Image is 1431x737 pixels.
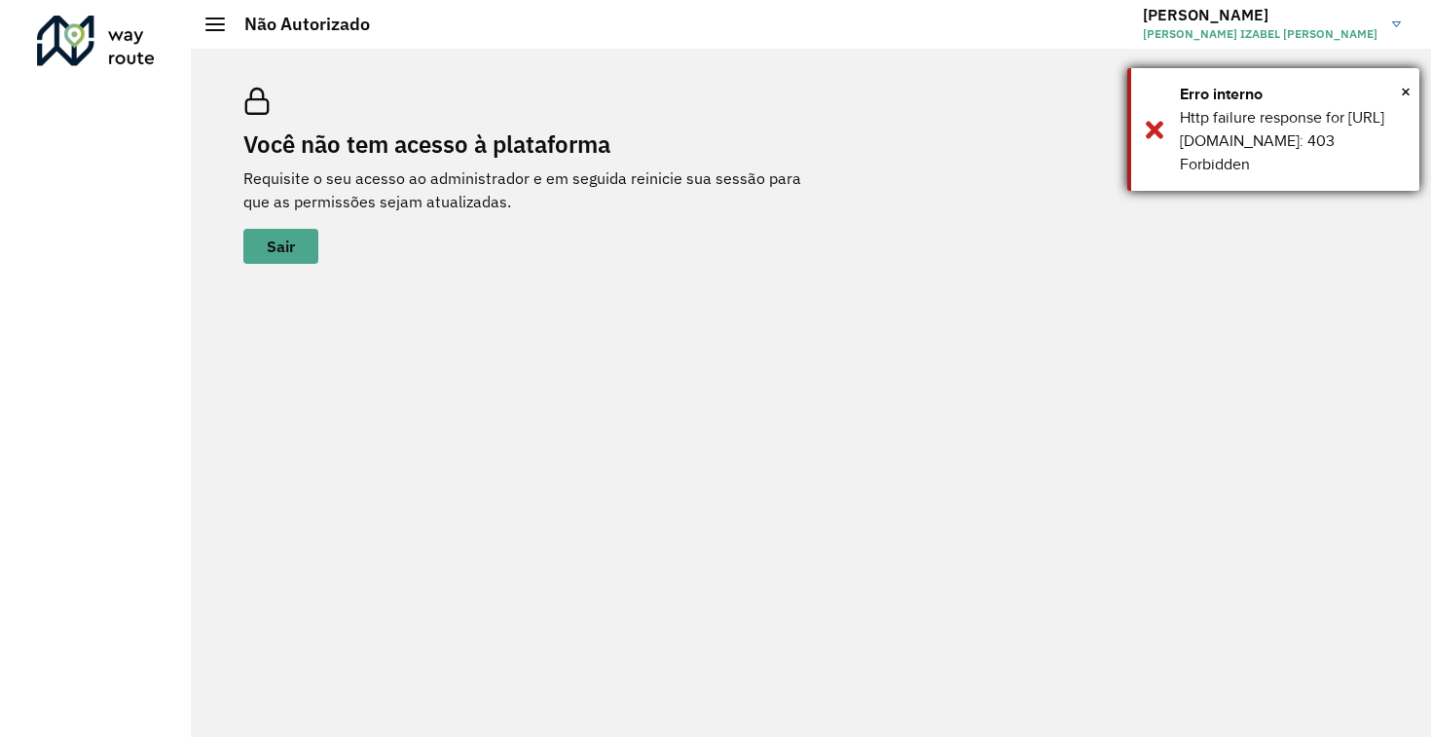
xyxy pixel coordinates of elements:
span: × [1401,77,1411,106]
h2: Você não tem acesso à plataforma [243,130,827,159]
span: [PERSON_NAME] IZABEL [PERSON_NAME] [1143,25,1377,43]
p: Requisite o seu acesso ao administrador e em seguida reinicie sua sessão para que as permissões s... [243,166,827,213]
h3: [PERSON_NAME] [1143,6,1377,24]
button: button [243,229,318,264]
span: Sair [267,239,295,254]
div: Http failure response for [URL][DOMAIN_NAME]: 403 Forbidden [1180,106,1405,176]
div: Erro interno [1180,83,1405,106]
button: Close [1401,77,1411,106]
h2: Não Autorizado [225,14,370,35]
